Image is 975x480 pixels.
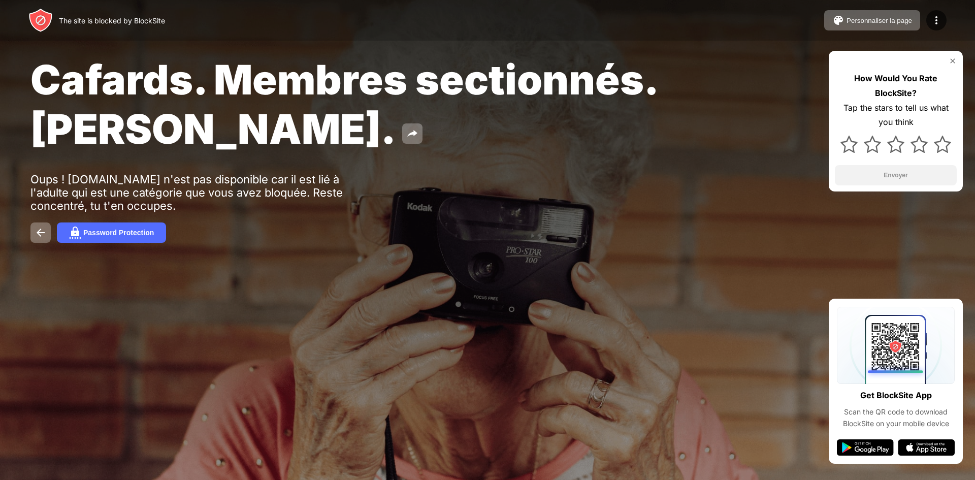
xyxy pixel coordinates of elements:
div: Get BlockSite App [860,388,932,403]
img: qrcode.svg [837,307,955,384]
div: The site is blocked by BlockSite [59,16,165,25]
img: header-logo.svg [28,8,53,33]
img: star.svg [864,136,881,153]
img: rate-us-close.svg [949,57,957,65]
div: How Would You Rate BlockSite? [835,71,957,101]
img: star.svg [887,136,904,153]
img: star.svg [934,136,951,153]
button: Password Protection [57,222,166,243]
img: star.svg [911,136,928,153]
div: Tap the stars to tell us what you think [835,101,957,130]
button: Envoyer [835,165,957,185]
img: menu-icon.svg [930,14,942,26]
button: Personnaliser la page [824,10,920,30]
div: Oups ! [DOMAIN_NAME] n'est pas disponible car il est lié à l'adulte qui est une catégorie que vou... [30,173,344,212]
div: Personnaliser la page [847,17,912,24]
img: app-store.svg [898,439,955,456]
img: google-play.svg [837,439,894,456]
img: back.svg [35,227,47,239]
div: Password Protection [83,229,154,237]
img: share.svg [406,127,418,140]
img: pallet.svg [832,14,844,26]
span: Cafards. Membres sectionnés. [PERSON_NAME]. [30,55,657,153]
div: Scan the QR code to download BlockSite on your mobile device [837,406,955,429]
img: password.svg [69,227,81,239]
img: star.svg [840,136,858,153]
